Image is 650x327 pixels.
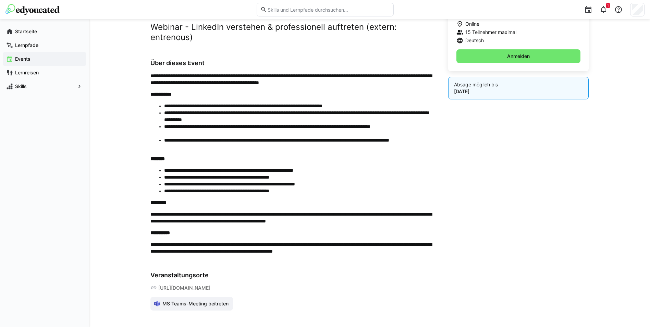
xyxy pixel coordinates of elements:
[150,297,233,311] a: MS Teams-Meeting beitreten
[267,7,390,13] input: Skills und Lernpfade durchsuchen…
[150,22,432,43] h2: Webinar - LinkedIn verstehen & professionell auftreten (extern: entrenous)
[150,59,432,67] h3: Über dieses Event
[607,3,609,8] span: 1
[454,81,583,88] p: Absage möglich bis
[465,21,479,27] span: Online
[158,284,210,291] a: [URL][DOMAIN_NAME]
[454,88,583,95] p: [DATE]
[150,271,432,279] h3: Veranstaltungsorte
[465,29,516,36] span: 15 Teilnehmer maximal
[456,49,581,63] button: Anmelden
[506,53,531,60] span: Anmelden
[465,37,484,44] span: Deutsch
[161,300,230,307] span: MS Teams-Meeting beitreten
